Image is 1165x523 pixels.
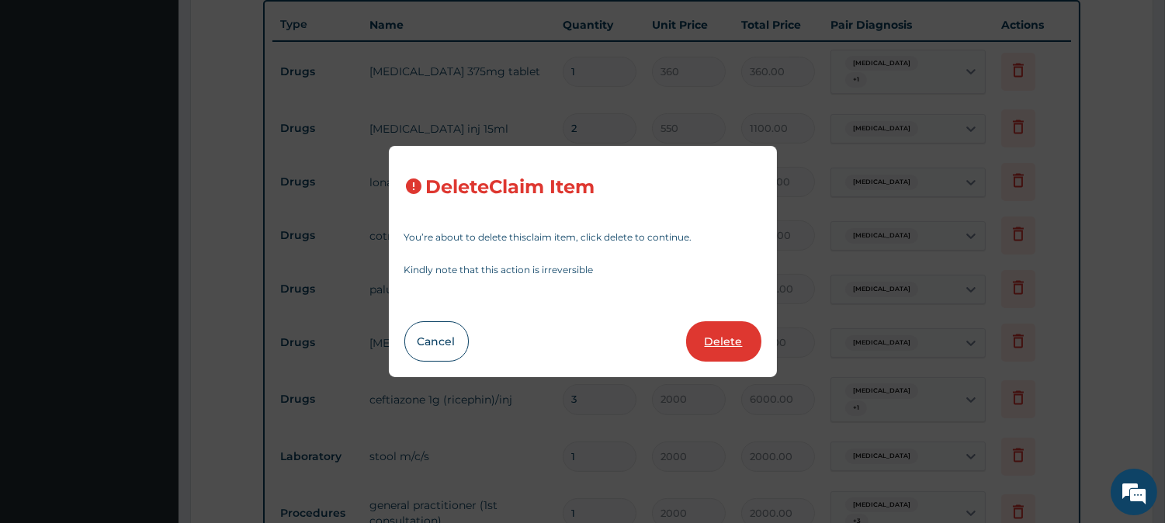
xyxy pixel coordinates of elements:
button: Delete [686,321,761,362]
div: Minimize live chat window [255,8,292,45]
span: We're online! [90,161,214,317]
h3: Delete Claim Item [426,177,595,198]
p: You’re about to delete this claim item , click delete to continue. [404,233,761,242]
div: Chat with us now [81,87,261,107]
img: d_794563401_company_1708531726252_794563401 [29,78,63,116]
textarea: Type your message and hit 'Enter' [8,354,296,408]
p: Kindly note that this action is irreversible [404,265,761,275]
button: Cancel [404,321,469,362]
